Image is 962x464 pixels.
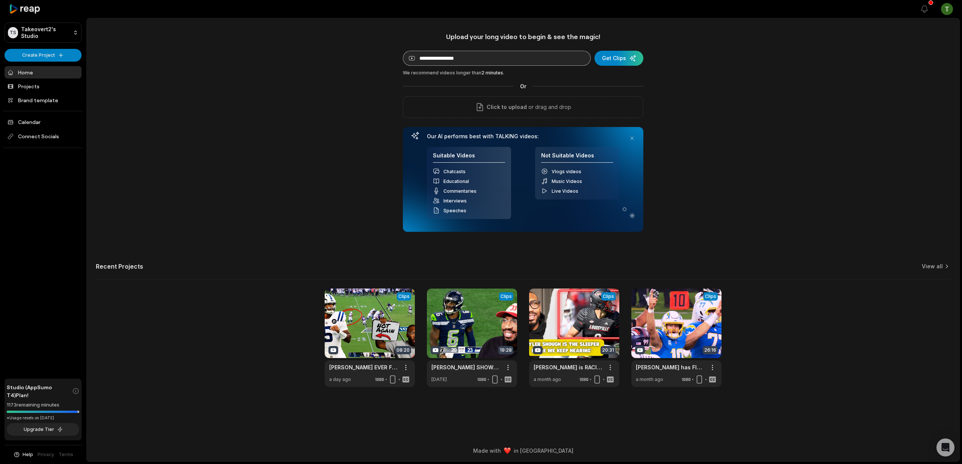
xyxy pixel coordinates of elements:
[96,263,143,270] h2: Recent Projects
[487,103,527,112] span: Click to upload
[5,80,82,92] a: Projects
[7,383,72,399] span: Studio (AppSumo T4) Plan!
[329,363,398,371] a: [PERSON_NAME] EVER Figure it out as a NFL QB?
[5,130,82,143] span: Connect Socials
[5,116,82,128] a: Calendar
[38,451,54,458] a: Privacy
[13,451,33,458] button: Help
[21,26,70,39] p: Takeovert2's Studio
[443,169,466,174] span: Chatcasts
[403,70,643,76] div: We recommend videos longer than .
[552,169,581,174] span: Vlogs videos
[59,451,73,458] a: Terms
[443,198,467,204] span: Interviews
[8,27,18,38] div: TS
[936,438,954,456] div: Open Intercom Messenger
[403,32,643,41] h1: Upload your long video to begin & see the magic!
[443,188,476,194] span: Commentaries
[922,263,943,270] a: View all
[504,447,511,454] img: heart emoji
[552,178,582,184] span: Music Videos
[541,152,613,163] h4: Not Suitable Videos
[534,363,603,371] a: [PERSON_NAME] is RACING UP NFL Draft Boards after Teams DISCOVERED His Pure Passing Ability
[594,51,643,66] button: Get Clips
[7,423,79,436] button: Upgrade Tier
[94,447,953,455] div: Made with in [GEOGRAPHIC_DATA]
[514,82,532,90] span: Or
[23,451,33,458] span: Help
[5,66,82,79] a: Home
[636,363,705,371] a: [PERSON_NAME] has FINALLY woken up as the Chargers FIGHT for LIFE
[427,133,619,140] h3: Our AI performs best with TALKING videos:
[481,70,503,76] span: 2 minutes
[443,178,469,184] span: Educational
[433,152,505,163] h4: Suitable Videos
[7,401,79,409] div: 1173 remaining minutes
[527,103,571,112] p: or drag and drop
[7,415,79,421] div: *Usage resets on [DATE]
[552,188,578,194] span: Live Videos
[5,49,82,62] button: Create Project
[431,363,501,371] a: [PERSON_NAME] SHOWS Playmaking Ability but MUST FIX These Late Throws
[443,208,466,213] span: Speeches
[5,94,82,106] a: Brand template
